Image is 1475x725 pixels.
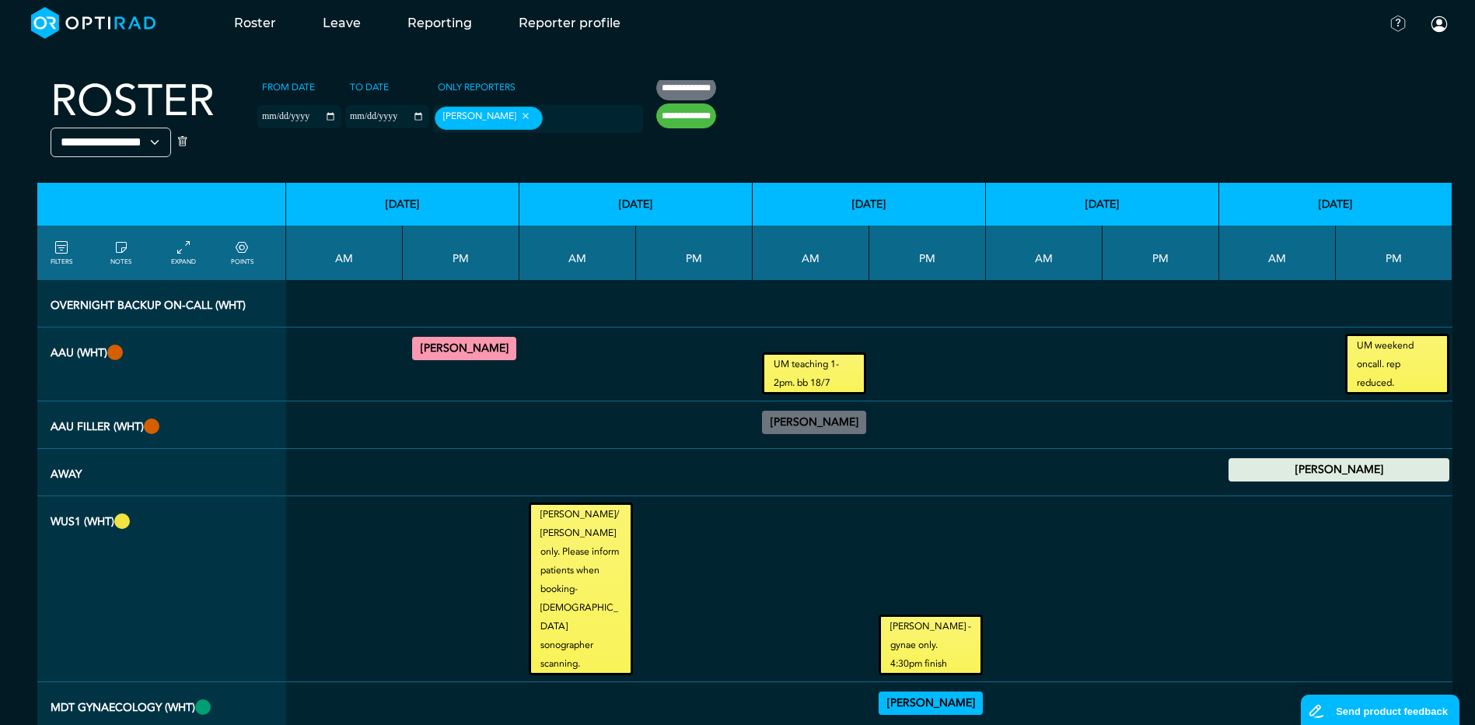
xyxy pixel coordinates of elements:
th: Away [37,449,286,496]
th: [DATE] [986,183,1219,226]
th: [DATE] [519,183,753,226]
a: show/hide notes [110,239,131,267]
summary: [PERSON_NAME] [1231,461,1447,479]
th: PM [869,226,986,280]
th: [DATE] [753,183,986,226]
summary: [PERSON_NAME] [414,339,514,358]
th: [DATE] [1219,183,1452,226]
th: PM [1103,226,1219,280]
th: AAU (WHT) [37,327,286,401]
th: WUS1 (WHT) [37,496,286,682]
small: [PERSON_NAME]/[PERSON_NAME] only. Please inform patients when booking- [DEMOGRAPHIC_DATA] sonogra... [531,505,631,673]
th: AM [986,226,1103,280]
th: PM [403,226,519,280]
a: collapse/expand entries [171,239,196,267]
label: From date [257,75,320,99]
img: brand-opti-rad-logos-blue-and-white-d2f68631ba2948856bd03f2d395fb146ddc8fb01b4b6e9315ea85fa773367... [31,7,156,39]
th: AAU FILLER (WHT) [37,401,286,449]
div: [PERSON_NAME] [435,107,543,130]
label: To date [345,75,393,99]
h2: Roster [51,75,215,128]
small: [PERSON_NAME] - gynae only. 4:30pm finish [881,617,980,673]
summary: [PERSON_NAME] [764,413,864,432]
th: AM [519,226,636,280]
label: Only Reporters [433,75,520,99]
div: Professional Leave 00:00 - 23:59 [1229,458,1449,482]
input: null [546,112,624,126]
th: [DATE] [286,183,519,226]
button: Remove item: '066fdb4f-eb9d-4249-b3e9-c484ce7ef786' [516,110,534,121]
small: UM weekend oncall. rep reduced. [1347,336,1447,392]
div: CT Trauma & Urgent/MRI Trauma & Urgent 13:30 - 18:30 [412,337,516,360]
div: Gynaecology 14:00 - 17:00 [879,692,983,715]
th: PM [636,226,753,280]
th: PM [1336,226,1452,280]
th: AM [286,226,403,280]
small: UM teaching 1-2pm. bb 18/7 [764,355,864,392]
a: FILTERS [51,239,72,267]
div: General CT/General MRI/General XR 10:00 - 10:30 [762,411,866,434]
th: Overnight backup on-call (WHT) [37,280,286,327]
th: AM [753,226,869,280]
th: AM [1219,226,1336,280]
summary: [PERSON_NAME] [881,694,980,713]
a: collapse/expand expected points [231,239,253,267]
